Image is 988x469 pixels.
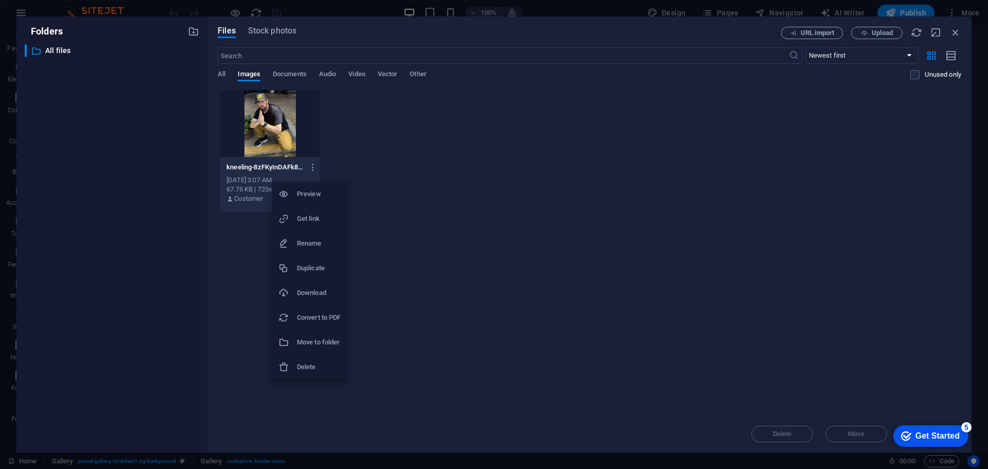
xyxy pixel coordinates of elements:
[297,311,341,324] h6: Convert to PDF
[76,2,86,12] div: 5
[297,237,341,250] h6: Rename
[297,287,341,299] h6: Download
[297,188,341,200] h6: Preview
[297,361,341,373] h6: Delete
[8,5,83,27] div: Get Started 5 items remaining, 0% complete
[30,11,75,21] div: Get Started
[297,336,341,349] h6: Move to folder
[297,213,341,225] h6: Get link
[297,262,341,274] h6: Duplicate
